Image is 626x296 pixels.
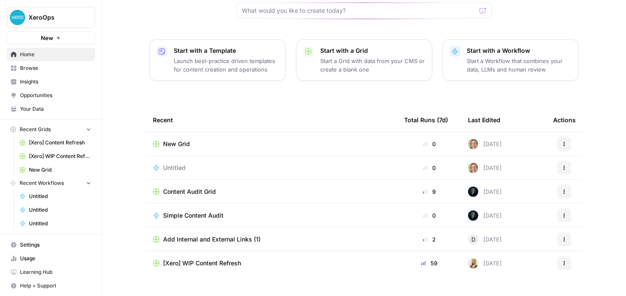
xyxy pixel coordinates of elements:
[20,268,91,276] span: Learning Hub
[20,78,91,86] span: Insights
[468,258,502,268] div: [DATE]
[468,258,478,268] img: ygsh7oolkwauxdw54hskm6m165th
[404,235,454,244] div: 2
[7,123,95,136] button: Recent Grids
[471,235,475,244] span: D
[468,210,502,221] div: [DATE]
[153,164,391,172] a: Untitled
[468,187,502,197] div: [DATE]
[41,34,53,42] span: New
[153,211,391,220] a: Simple Content Audit
[10,10,25,25] img: XeroOps Logo
[149,39,286,81] button: Start with a TemplateLaunch best-practice driven templates for content creation and operations
[16,217,95,230] a: Untitled
[467,57,571,74] p: Start a Workflow that combines your data, LLMs and human review
[404,140,454,148] div: 0
[163,187,216,196] span: Content Audit Grid
[7,238,95,252] a: Settings
[442,39,579,81] button: Start with a WorkflowStart a Workflow that combines your data, LLMs and human review
[163,140,190,148] span: New Grid
[16,163,95,177] a: New Grid
[467,46,571,55] p: Start with a Workflow
[20,126,51,133] span: Recent Grids
[7,32,95,44] button: New
[29,206,91,214] span: Untitled
[16,190,95,203] a: Untitled
[153,187,391,196] a: Content Audit Grid
[20,51,91,58] span: Home
[7,75,95,89] a: Insights
[468,163,478,173] img: ek75m6ampmzt8nwtg1wmmk0g9r0j
[29,152,91,160] span: [Xero] WIP Content Refresh
[7,177,95,190] button: Recent Workflows
[468,139,478,149] img: ek75m6ampmzt8nwtg1wmmk0g9r0j
[7,265,95,279] a: Learning Hub
[163,164,186,172] span: Untitled
[7,48,95,61] a: Home
[7,7,95,28] button: Workspace: XeroOps
[553,108,576,132] div: Actions
[16,149,95,163] a: [Xero] WIP Content Refresh
[29,13,80,22] span: XeroOps
[16,136,95,149] a: [Xero] Content Refresh
[20,255,91,262] span: Usage
[404,211,454,220] div: 0
[20,241,91,249] span: Settings
[153,235,391,244] a: Add Internal and External Links (1)
[7,252,95,265] a: Usage
[404,108,448,132] div: Total Runs (7d)
[174,46,279,55] p: Start with a Template
[7,61,95,75] a: Browse
[468,139,502,149] div: [DATE]
[404,187,454,196] div: 9
[7,279,95,293] button: Help + Support
[468,163,502,173] div: [DATE]
[163,211,224,220] span: Simple Content Audit
[242,6,476,15] input: What would you like to create today?
[320,57,425,74] p: Start a Grid with data from your CMS or create a blank one
[20,105,91,113] span: Your Data
[16,203,95,217] a: Untitled
[320,46,425,55] p: Start with a Grid
[404,164,454,172] div: 0
[468,234,502,244] div: [DATE]
[468,108,500,132] div: Last Edited
[29,139,91,147] span: [Xero] Content Refresh
[163,259,241,267] span: [Xero] WIP Content Refresh
[29,220,91,227] span: Untitled
[296,39,432,81] button: Start with a GridStart a Grid with data from your CMS or create a blank one
[153,259,391,267] a: [Xero] WIP Content Refresh
[153,108,391,132] div: Recent
[29,166,91,174] span: New Grid
[404,259,454,267] div: 59
[163,235,261,244] span: Add Internal and External Links (1)
[20,64,91,72] span: Browse
[20,92,91,99] span: Opportunities
[20,179,64,187] span: Recent Workflows
[468,210,478,221] img: ilf5qirlu51qf7ak37srxb41cqxu
[7,89,95,102] a: Opportunities
[29,193,91,200] span: Untitled
[153,140,391,148] a: New Grid
[20,282,91,290] span: Help + Support
[7,102,95,116] a: Your Data
[468,187,478,197] img: ilf5qirlu51qf7ak37srxb41cqxu
[174,57,279,74] p: Launch best-practice driven templates for content creation and operations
